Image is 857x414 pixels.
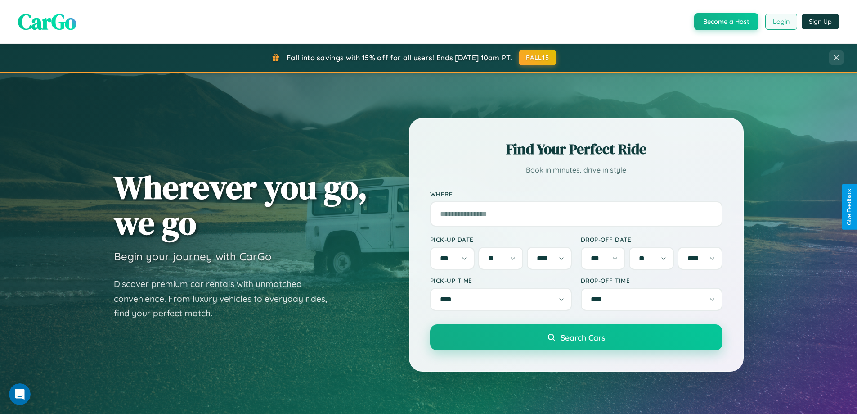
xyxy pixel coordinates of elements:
button: FALL15 [519,50,556,65]
button: Search Cars [430,324,722,350]
p: Discover premium car rentals with unmatched convenience. From luxury vehicles to everyday rides, ... [114,277,339,321]
button: Become a Host [694,13,758,30]
h3: Begin your journey with CarGo [114,250,272,263]
iframe: Intercom live chat [9,383,31,405]
label: Where [430,190,722,198]
p: Book in minutes, drive in style [430,164,722,177]
div: Give Feedback [846,189,853,225]
span: Fall into savings with 15% off for all users! Ends [DATE] 10am PT. [287,53,512,62]
label: Pick-up Time [430,277,572,284]
span: CarGo [18,7,76,36]
label: Drop-off Time [581,277,722,284]
label: Pick-up Date [430,236,572,243]
span: Search Cars [561,332,605,342]
button: Login [765,14,797,30]
h2: Find Your Perfect Ride [430,139,722,159]
button: Sign Up [802,14,839,29]
label: Drop-off Date [581,236,722,243]
h1: Wherever you go, we go [114,169,368,241]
